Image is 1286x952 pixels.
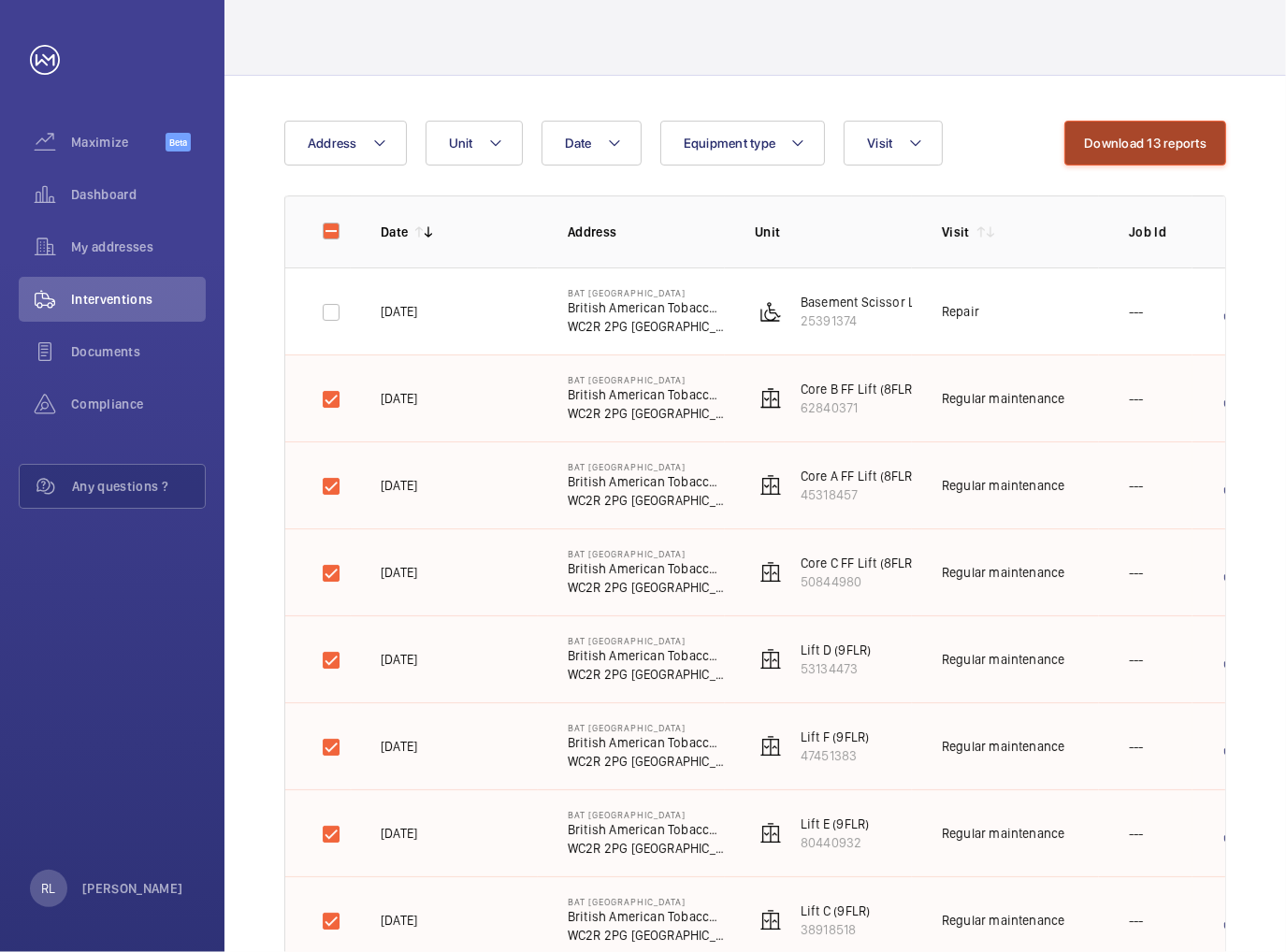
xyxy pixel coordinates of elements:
[942,389,1064,408] div: Regular maintenance
[71,342,206,361] span: Documents
[801,572,917,591] p: 50844980
[684,136,776,151] span: Equipment type
[71,133,166,151] span: Maximize
[660,121,826,166] button: Equipment type
[759,648,782,671] img: elevator.svg
[942,911,1064,930] div: Regular maintenance
[542,121,642,166] button: Date
[759,561,782,584] img: elevator.svg
[308,136,357,151] span: Address
[801,380,917,398] p: Core B FF Lift (8FLR)
[284,121,407,166] button: Address
[759,735,782,757] img: elevator.svg
[801,485,917,504] p: 45318457
[1064,121,1226,166] button: Download 13 reports
[801,641,871,659] p: Lift D (9FLR)
[1129,911,1144,930] p: ---
[568,809,725,820] p: BAT [GEOGRAPHIC_DATA]
[801,920,870,939] p: 38918518
[867,136,892,151] span: Visit
[1129,389,1144,408] p: ---
[801,833,869,852] p: 80440932
[1129,563,1144,582] p: ---
[942,223,970,241] p: Visit
[801,659,871,678] p: 53134473
[565,136,592,151] span: Date
[568,839,725,858] p: WC2R 2PG [GEOGRAPHIC_DATA]
[759,387,782,410] img: elevator.svg
[71,185,206,204] span: Dashboard
[568,578,725,597] p: WC2R 2PG [GEOGRAPHIC_DATA]
[568,298,725,317] p: British American Tobacco Global Headquarters
[801,554,917,572] p: Core C FF Lift (8FLR)
[568,472,725,491] p: British American Tobacco Global Headquarters
[759,822,782,844] img: elevator.svg
[1129,737,1144,756] p: ---
[568,907,725,926] p: British American Tobacco Global Headquarters
[568,287,725,298] p: BAT [GEOGRAPHIC_DATA]
[844,121,942,166] button: Visit
[381,737,417,756] p: [DATE]
[759,300,782,323] img: platform_lift.svg
[942,824,1064,843] div: Regular maintenance
[1129,302,1144,321] p: ---
[801,815,869,833] p: Lift E (9FLR)
[381,650,417,669] p: [DATE]
[381,223,408,241] p: Date
[568,461,725,472] p: BAT [GEOGRAPHIC_DATA]
[759,474,782,497] img: elevator.svg
[568,896,725,907] p: BAT [GEOGRAPHIC_DATA]
[426,121,523,166] button: Unit
[381,911,417,930] p: [DATE]
[568,926,725,945] p: WC2R 2PG [GEOGRAPHIC_DATA]
[71,395,206,413] span: Compliance
[1129,476,1144,495] p: ---
[568,385,725,404] p: British American Tobacco Global Headquarters
[1129,223,1192,241] p: Job Id
[942,302,979,321] div: Repair
[801,398,917,417] p: 62840371
[568,548,725,559] p: BAT [GEOGRAPHIC_DATA]
[801,311,928,330] p: 25391374
[568,665,725,684] p: WC2R 2PG [GEOGRAPHIC_DATA]
[942,563,1064,582] div: Regular maintenance
[942,650,1064,669] div: Regular maintenance
[568,404,725,423] p: WC2R 2PG [GEOGRAPHIC_DATA]
[759,909,782,931] img: elevator.svg
[568,722,725,733] p: BAT [GEOGRAPHIC_DATA]
[801,902,870,920] p: Lift C (9FLR)
[381,824,417,843] p: [DATE]
[568,491,725,510] p: WC2R 2PG [GEOGRAPHIC_DATA]
[568,733,725,752] p: British American Tobacco Global Headquarters
[82,879,183,898] p: [PERSON_NAME]
[449,136,473,151] span: Unit
[568,635,725,646] p: BAT [GEOGRAPHIC_DATA]
[942,737,1064,756] div: Regular maintenance
[568,820,725,839] p: British American Tobacco Global Headquarters
[381,302,417,321] p: [DATE]
[568,317,725,336] p: WC2R 2PG [GEOGRAPHIC_DATA]
[568,752,725,771] p: WC2R 2PG [GEOGRAPHIC_DATA]
[568,223,725,241] p: Address
[381,563,417,582] p: [DATE]
[801,746,869,765] p: 47451383
[1129,650,1144,669] p: ---
[568,559,725,578] p: British American Tobacco Global Headquarters
[71,290,206,309] span: Interventions
[755,223,912,241] p: Unit
[801,293,928,311] p: Basement Scissor Lift
[166,133,191,151] span: Beta
[381,389,417,408] p: [DATE]
[381,476,417,495] p: [DATE]
[801,728,869,746] p: Lift F (9FLR)
[801,467,917,485] p: Core A FF Lift (8FLR)
[1129,824,1144,843] p: ---
[568,374,725,385] p: BAT [GEOGRAPHIC_DATA]
[72,477,205,496] span: Any questions ?
[41,879,55,898] p: RL
[568,646,725,665] p: British American Tobacco Global Headquarters
[942,476,1064,495] div: Regular maintenance
[71,238,206,256] span: My addresses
